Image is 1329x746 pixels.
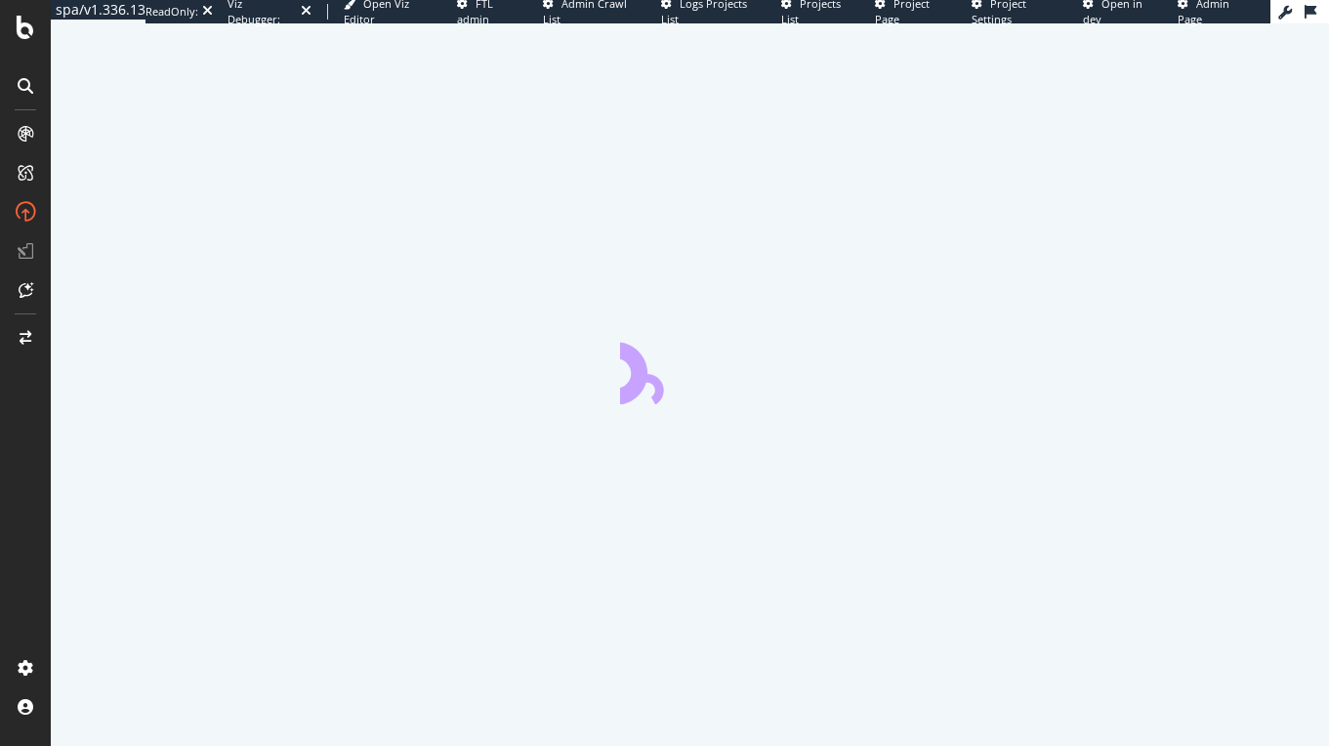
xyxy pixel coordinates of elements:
div: ReadOnly: [145,4,198,20]
div: animation [620,334,761,404]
